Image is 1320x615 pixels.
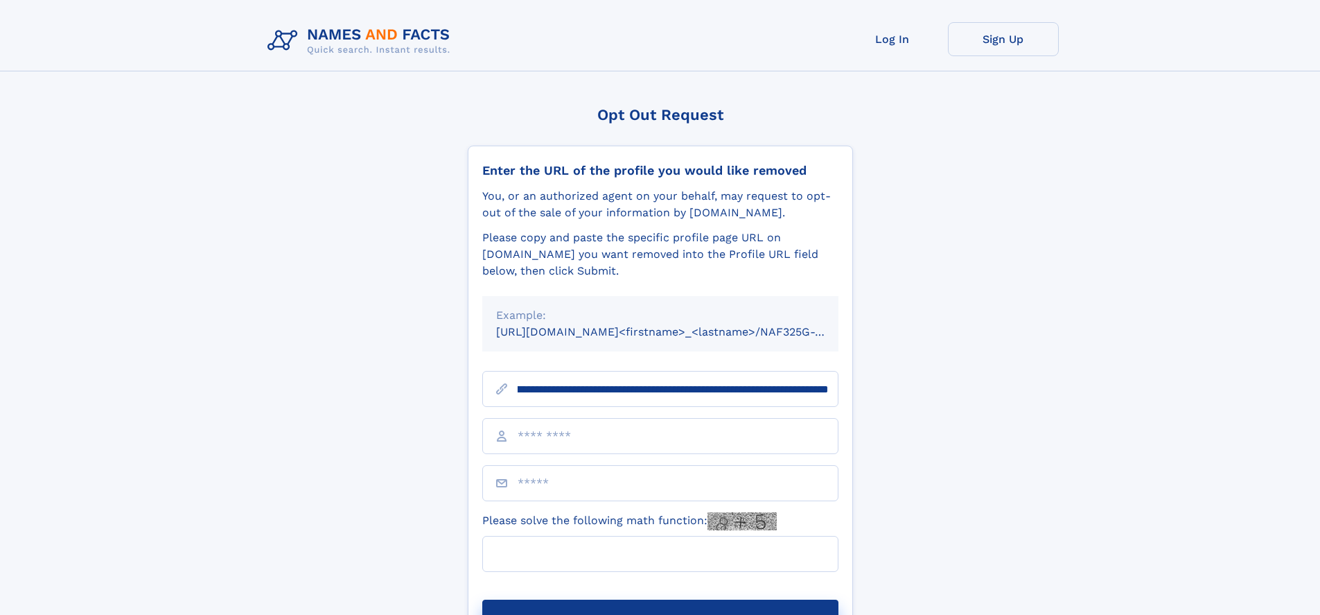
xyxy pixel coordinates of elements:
[482,188,838,221] div: You, or an authorized agent on your behalf, may request to opt-out of the sale of your informatio...
[482,512,777,530] label: Please solve the following math function:
[496,325,865,338] small: [URL][DOMAIN_NAME]<firstname>_<lastname>/NAF325G-xxxxxxxx
[496,307,825,324] div: Example:
[837,22,948,56] a: Log In
[482,229,838,279] div: Please copy and paste the specific profile page URL on [DOMAIN_NAME] you want removed into the Pr...
[468,106,853,123] div: Opt Out Request
[262,22,461,60] img: Logo Names and Facts
[948,22,1059,56] a: Sign Up
[482,163,838,178] div: Enter the URL of the profile you would like removed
